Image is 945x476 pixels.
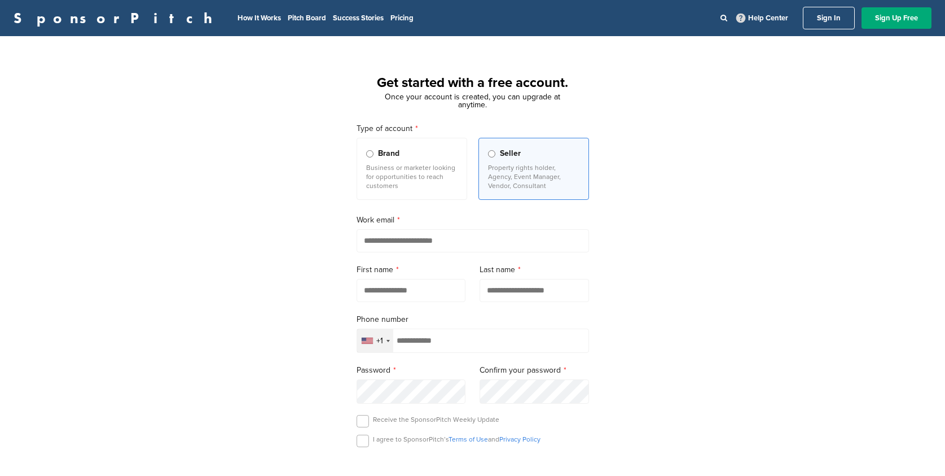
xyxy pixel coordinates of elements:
label: Work email [357,214,589,226]
p: Business or marketer looking for opportunities to reach customers [366,163,458,190]
a: SponsorPitch [14,11,219,25]
a: Help Center [734,11,790,25]
a: Pricing [390,14,414,23]
p: Receive the SponsorPitch Weekly Update [373,415,499,424]
a: Sign In [803,7,855,29]
span: Seller [500,147,521,160]
p: I agree to SponsorPitch’s and [373,435,540,444]
a: Sign Up Free [862,7,931,29]
label: Phone number [357,313,589,326]
a: Privacy Policy [499,435,540,443]
label: Confirm your password [480,364,589,377]
h1: Get started with a free account. [343,73,603,93]
a: Success Stories [333,14,384,23]
p: Property rights holder, Agency, Event Manager, Vendor, Consultant [488,163,579,190]
a: Pitch Board [288,14,326,23]
a: How It Works [238,14,281,23]
label: Password [357,364,466,377]
label: First name [357,264,466,276]
label: Type of account [357,123,589,135]
span: Brand [378,147,399,160]
div: +1 [376,337,383,345]
a: Terms of Use [449,435,488,443]
label: Last name [480,264,589,276]
div: Selected country [357,329,393,352]
span: Once your account is created, you can upgrade at anytime. [385,92,560,110]
input: Seller Property rights holder, Agency, Event Manager, Vendor, Consultant [488,150,495,158]
input: Brand Business or marketer looking for opportunities to reach customers [366,150,373,158]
